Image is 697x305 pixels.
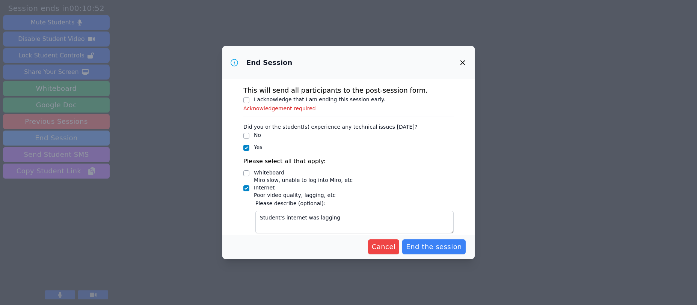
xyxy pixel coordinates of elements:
[254,132,261,138] label: No
[254,184,335,191] div: Internet
[254,192,335,198] span: Poor video quality, lagging, etc
[246,58,292,67] h3: End Session
[254,169,353,176] div: Whiteboard
[243,105,454,112] p: Acknowledgement required
[255,199,454,208] label: Please describe (optional):
[372,242,396,252] span: Cancel
[243,85,454,96] p: This will send all participants to the post-session form.
[368,239,400,254] button: Cancel
[254,177,353,183] span: Miro slow, unable to log into Miro, etc
[243,157,454,166] p: Please select all that apply:
[254,96,385,102] label: I acknowledge that I am ending this session early.
[243,120,417,131] legend: Did you or the student(s) experience any technical issues [DATE]?
[254,144,263,150] label: Yes
[402,239,466,254] button: End the session
[406,242,462,252] span: End the session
